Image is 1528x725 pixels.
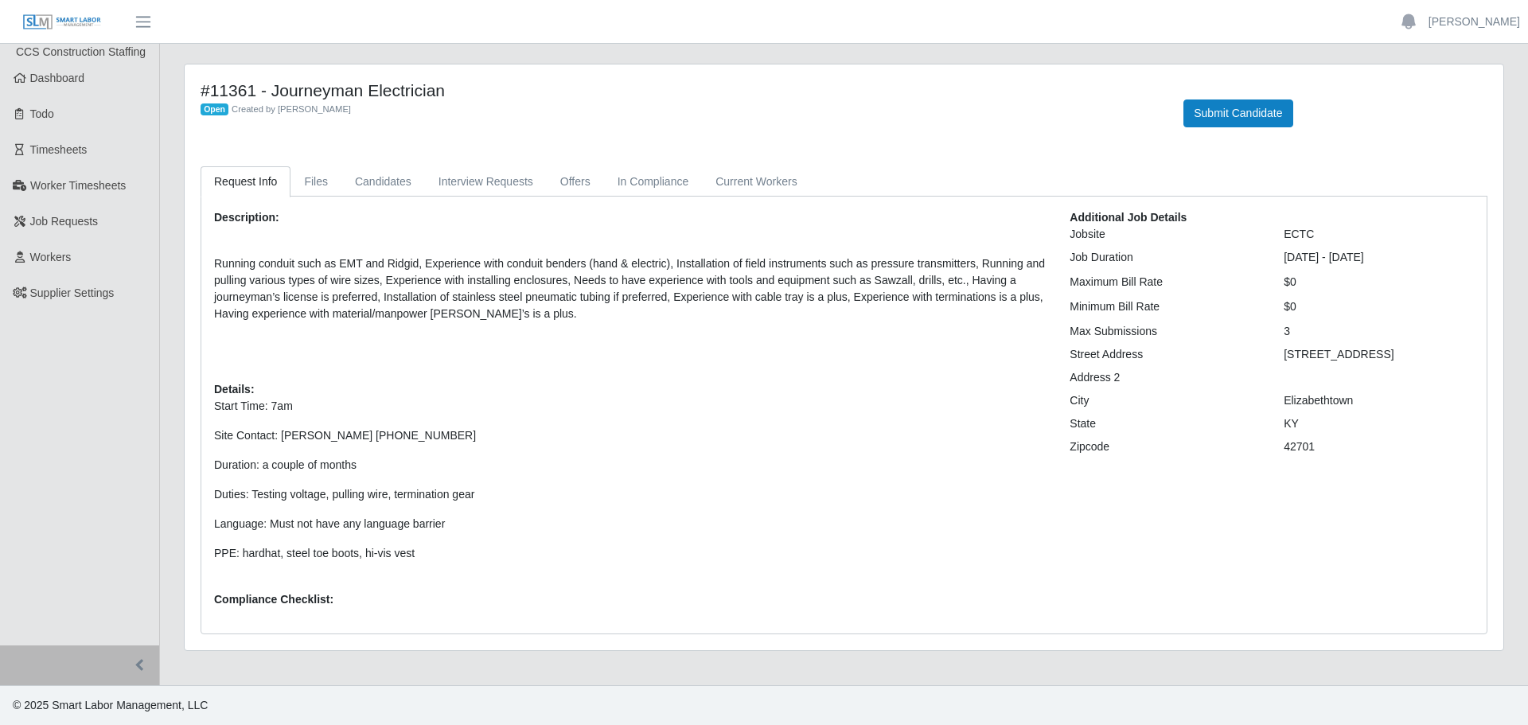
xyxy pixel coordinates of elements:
div: ECTC [1272,226,1486,243]
div: $0 [1272,298,1486,315]
div: Max Submissions [1058,323,1272,340]
p: Running conduit such as EMT and Ridgid, Experience with conduit benders (hand & electric), Instal... [214,255,1046,322]
span: © 2025 Smart Labor Management, LLC [13,699,208,711]
div: Jobsite [1058,226,1272,243]
b: Details: [214,383,255,396]
span: Dashboard [30,72,85,84]
div: KY [1272,415,1486,432]
b: Compliance Checklist: [214,593,333,606]
p: Duties: Testing voltage, pulling wire, termination gear [214,486,1046,503]
b: Description: [214,211,279,224]
div: 3 [1272,323,1486,340]
span: Timesheets [30,143,88,156]
div: Zipcode [1058,439,1272,455]
a: In Compliance [604,166,703,197]
div: $0 [1272,274,1486,290]
div: State [1058,415,1272,432]
p: PPE: hardhat, steel toe boots, hi-vis vest [214,545,1046,562]
a: Offers [547,166,604,197]
span: Job Requests [30,215,99,228]
a: Interview Requests [425,166,547,197]
p: Site Contact: [PERSON_NAME] [PHONE_NUMBER] [214,427,1046,444]
a: Candidates [341,166,425,197]
div: City [1058,392,1272,409]
span: CCS Construction Staffing [16,45,146,58]
button: Submit Candidate [1183,99,1292,127]
div: Elizabethtown [1272,392,1486,409]
span: Worker Timesheets [30,179,126,192]
a: Request Info [201,166,290,197]
p: Language: Must not have any language barrier [214,516,1046,532]
p: Duration: a couple of months [214,457,1046,474]
h4: #11361 - Journeyman Electrician [201,80,1160,100]
div: [STREET_ADDRESS] [1272,346,1486,363]
div: 42701 [1272,439,1486,455]
span: Supplier Settings [30,286,115,299]
div: Job Duration [1058,249,1272,266]
span: Open [201,103,228,116]
div: Street Address [1058,346,1272,363]
div: Minimum Bill Rate [1058,298,1272,315]
span: Todo [30,107,54,120]
div: [DATE] - [DATE] [1272,249,1486,266]
a: [PERSON_NAME] [1429,14,1520,30]
a: Files [290,166,341,197]
img: SLM Logo [22,14,102,31]
div: Maximum Bill Rate [1058,274,1272,290]
span: Created by [PERSON_NAME] [232,104,351,114]
a: Current Workers [702,166,810,197]
div: Address 2 [1058,369,1272,386]
b: Additional Job Details [1070,211,1187,224]
p: Start Time: 7am [214,398,1046,415]
span: Workers [30,251,72,263]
